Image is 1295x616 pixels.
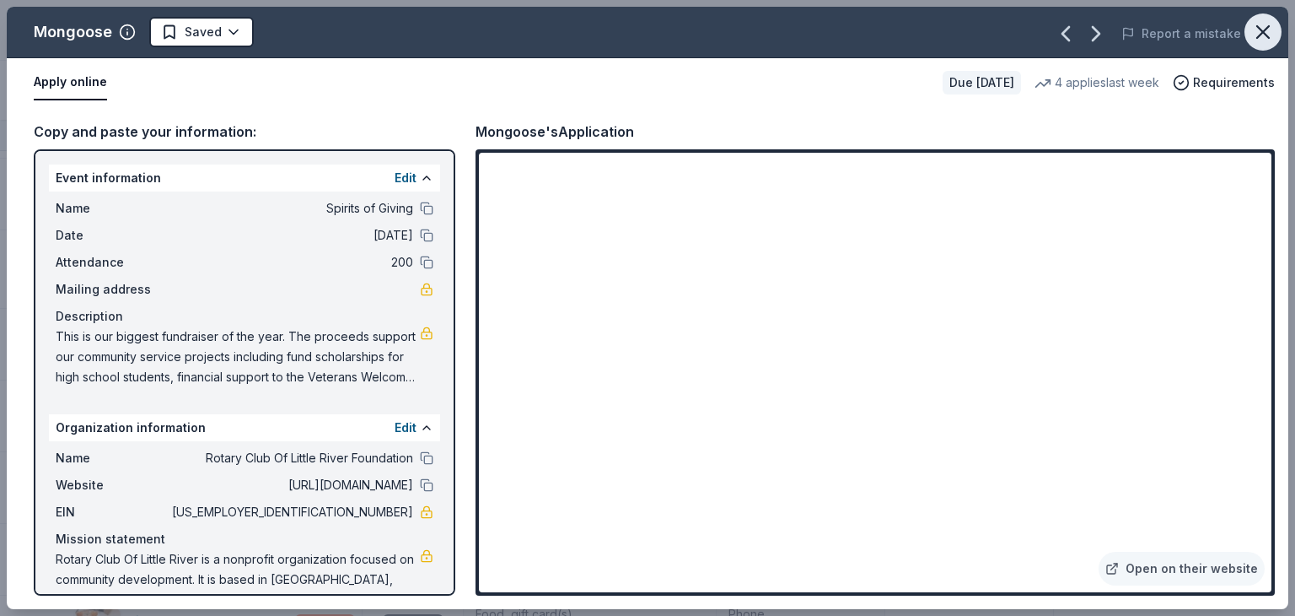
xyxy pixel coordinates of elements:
div: Mongoose's Application [476,121,634,143]
button: Report a mistake [1121,24,1241,44]
span: Rotary Club Of Little River is a nonprofit organization focused on community development. It is b... [56,549,420,610]
span: Spirits of Giving [169,198,413,219]
span: This is our biggest fundraiser of the year. The proceeds support our community service projects i... [56,327,420,387]
span: Rotary Club Of Little River Foundation [169,448,413,468]
span: Mailing address [56,279,169,300]
span: Attendance [56,252,169,273]
span: Website [56,475,169,495]
span: Name [56,198,169,219]
a: Open on their website [1099,552,1265,586]
div: Due [DATE] [943,71,1021,95]
div: Copy and paste your information: [34,121,455,143]
span: 200 [169,252,413,273]
span: Name [56,448,169,468]
div: Event information [49,165,440,192]
span: [US_EMPLOYER_IDENTIFICATION_NUMBER] [169,502,413,522]
span: [URL][DOMAIN_NAME] [169,475,413,495]
button: Edit [395,168,416,188]
span: [DATE] [169,225,413,246]
div: Organization information [49,414,440,441]
span: Saved [185,22,222,42]
div: 4 applies last week [1034,73,1159,93]
div: Mission statement [56,529,433,549]
button: Edit [395,418,416,438]
button: Apply online [34,65,107,100]
div: Mongoose [34,19,112,46]
span: EIN [56,502,169,522]
button: Saved [149,17,254,47]
div: Description [56,306,433,327]
span: Requirements [1193,73,1275,93]
button: Requirements [1173,73,1275,93]
span: Date [56,225,169,246]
